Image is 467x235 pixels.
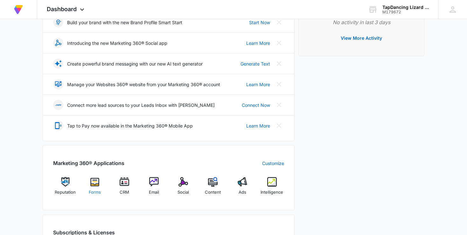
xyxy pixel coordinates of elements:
[239,189,246,196] span: Ads
[334,31,388,46] button: View More Activity
[382,10,429,14] div: account id
[246,40,270,46] a: Learn More
[240,60,270,67] a: Generate Text
[274,121,284,131] button: Close
[260,177,284,200] a: Intelligence
[55,189,76,196] span: Reputation
[120,189,129,196] span: CRM
[53,177,78,200] a: Reputation
[47,6,77,12] span: Dashboard
[205,189,221,196] span: Content
[67,102,215,108] p: Connect more lead sources to your Leads Inbox with [PERSON_NAME]
[67,122,193,129] p: Tap to Pay now available in the Marketing 360® Mobile App
[274,38,284,48] button: Close
[261,189,283,196] span: Intelligence
[246,81,270,88] a: Learn More
[67,81,220,88] p: Manage your Websites 360® website from your Marketing 360® account
[382,5,429,10] div: account name
[246,122,270,129] a: Learn More
[230,177,255,200] a: Ads
[309,18,414,26] p: No activity in last 3 days
[112,177,137,200] a: CRM
[67,19,182,26] p: Build your brand with the new Brand Profile Smart Start
[274,17,284,27] button: Close
[242,102,270,108] a: Connect Now
[262,160,284,167] a: Customize
[274,59,284,69] button: Close
[53,159,124,167] h2: Marketing 360® Applications
[89,189,101,196] span: Forms
[67,40,167,46] p: Introducing the new Marketing 360® Social app
[178,189,189,196] span: Social
[149,189,159,196] span: Email
[67,60,203,67] p: Create powerful brand messaging with our new AI text generator
[171,177,196,200] a: Social
[142,177,166,200] a: Email
[83,177,107,200] a: Forms
[274,79,284,89] button: Close
[201,177,225,200] a: Content
[13,4,24,15] img: Volusion
[249,19,270,26] a: Start Now
[274,100,284,110] button: Close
